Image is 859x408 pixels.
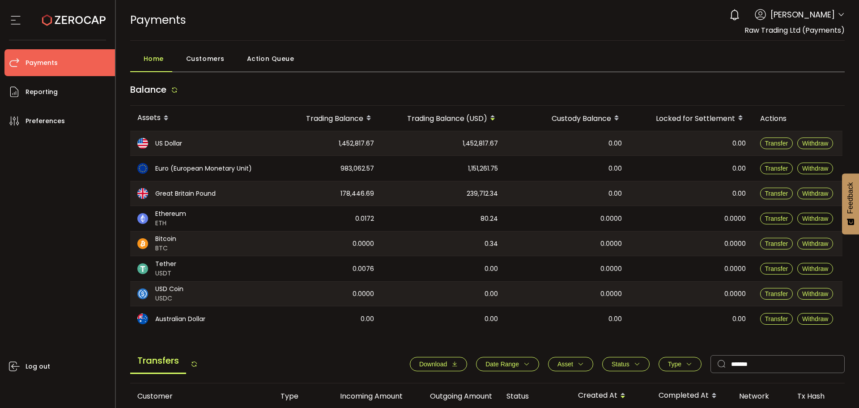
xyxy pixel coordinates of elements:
[724,239,746,249] span: 0.0000
[463,138,498,149] span: 1,452,817.67
[410,357,467,371] button: Download
[600,239,622,249] span: 0.0000
[130,348,186,374] span: Transfers
[130,12,186,28] span: Payments
[600,214,622,224] span: 0.0000
[353,264,374,274] span: 0.0076
[26,56,58,69] span: Payments
[410,391,499,401] div: Outgoing Amount
[340,189,374,199] span: 178,446.69
[802,165,828,172] span: Withdraw
[659,357,702,371] button: Type
[137,238,148,249] img: btc_portfolio.svg
[760,213,793,224] button: Transfer
[137,138,148,149] img: usd_portfolio.svg
[600,289,622,299] span: 0.0000
[802,290,828,297] span: Withdraw
[481,214,498,224] span: 80.24
[802,265,828,272] span: Withdraw
[765,315,788,322] span: Transfer
[732,391,790,401] div: Network
[548,357,593,371] button: Asset
[155,219,186,228] span: ETH
[155,269,176,278] span: USDT
[26,115,65,128] span: Preferences
[557,361,573,368] span: Asset
[273,391,320,401] div: Type
[600,264,622,274] span: 0.0000
[765,290,788,297] span: Transfer
[760,238,793,249] button: Transfer
[802,240,828,247] span: Withdraw
[608,314,622,324] span: 0.00
[760,163,793,174] button: Transfer
[353,239,374,249] span: 0.0000
[485,289,498,299] span: 0.00
[753,113,842,124] div: Actions
[269,111,381,126] div: Trading Balance
[485,314,498,324] span: 0.00
[797,313,833,325] button: Withdraw
[26,360,50,373] span: Log out
[155,164,252,173] span: Euro (European Monetary Unit)
[155,259,176,269] span: Tether
[353,289,374,299] span: 0.0000
[571,388,651,404] div: Created At
[602,357,650,371] button: Status
[724,289,746,299] span: 0.0000
[760,263,793,275] button: Transfer
[485,361,519,368] span: Date Range
[361,314,374,324] span: 0.00
[485,264,498,274] span: 0.00
[651,388,732,404] div: Completed At
[732,163,746,174] span: 0.00
[485,239,498,249] span: 0.34
[744,25,845,35] span: Raw Trading Ltd (Payments)
[724,264,746,274] span: 0.0000
[765,265,788,272] span: Transfer
[155,244,176,253] span: BTC
[802,215,828,222] span: Withdraw
[467,189,498,199] span: 239,712.34
[247,50,294,68] span: Action Queue
[381,111,505,126] div: Trading Balance (USD)
[137,163,148,174] img: eur_portfolio.svg
[339,138,374,149] span: 1,452,817.67
[732,314,746,324] span: 0.00
[155,314,205,324] span: Australian Dollar
[155,294,183,303] span: USDC
[130,83,166,96] span: Balance
[797,213,833,224] button: Withdraw
[130,111,269,126] div: Assets
[137,314,148,324] img: aud_portfolio.svg
[765,240,788,247] span: Transfer
[340,163,374,174] span: 983,062.57
[814,365,859,408] iframe: Chat Widget
[732,138,746,149] span: 0.00
[612,361,629,368] span: Status
[320,391,410,401] div: Incoming Amount
[476,357,539,371] button: Date Range
[505,111,629,126] div: Custody Balance
[137,288,148,299] img: usdc_portfolio.svg
[137,188,148,199] img: gbp_portfolio.svg
[608,189,622,199] span: 0.00
[668,361,681,368] span: Type
[629,111,753,126] div: Locked for Settlement
[797,137,833,149] button: Withdraw
[144,50,164,68] span: Home
[802,140,828,147] span: Withdraw
[760,137,793,149] button: Transfer
[797,263,833,275] button: Withdraw
[760,288,793,300] button: Transfer
[608,163,622,174] span: 0.00
[155,234,176,244] span: Bitcoin
[137,263,148,274] img: usdt_portfolio.svg
[765,215,788,222] span: Transfer
[130,391,273,401] div: Customer
[137,213,148,224] img: eth_portfolio.svg
[155,139,182,148] span: US Dollar
[797,188,833,199] button: Withdraw
[155,284,183,294] span: USD Coin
